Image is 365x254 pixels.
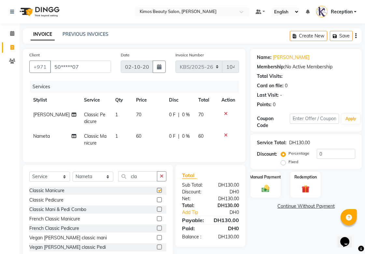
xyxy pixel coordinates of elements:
[29,206,86,213] div: Classic Mani & Pedi Combo
[177,182,211,189] div: Sub Total:
[118,171,157,181] input: Search or Scan
[169,111,175,118] span: 0 F
[29,234,107,241] div: Vegan [PERSON_NAME] classic mani
[338,228,358,247] iframe: chat widget
[178,111,179,118] span: |
[216,209,244,216] div: DH0
[177,233,211,240] div: Balance :
[165,93,194,107] th: Disc
[198,112,204,118] span: 70
[252,203,360,210] a: Continue Without Payment
[31,29,55,40] a: INVOICE
[17,3,61,21] img: logo
[111,93,132,107] th: Qty
[288,159,298,165] label: Fixed
[177,224,211,232] div: Paid:
[289,139,310,146] div: DH130.00
[33,133,50,139] span: Nameta
[250,174,281,180] label: Manual Payment
[211,224,244,232] div: DH0
[257,54,272,61] div: Name:
[136,133,141,139] span: 60
[285,82,288,89] div: 0
[177,216,209,224] div: Payable:
[182,133,190,140] span: 0 %
[175,52,204,58] label: Invoice Number
[29,52,40,58] label: Client
[84,112,105,124] span: Classic Pedicure
[29,187,64,194] div: Classic Manicure
[257,82,284,89] div: Card on file:
[257,63,285,70] div: Membership:
[121,52,130,58] label: Date
[316,6,328,17] img: Reception
[136,112,141,118] span: 70
[177,209,216,216] a: Add Tip
[257,115,290,129] div: Coupon Code
[273,101,275,108] div: 0
[330,31,353,41] button: Save
[132,93,165,107] th: Price
[80,93,112,107] th: Service
[257,92,279,99] div: Last Visit:
[30,81,244,93] div: Services
[259,184,272,193] img: _cash.svg
[257,151,277,158] div: Discount:
[280,92,282,99] div: -
[209,216,244,224] div: DH130.00
[169,133,175,140] span: 0 F
[211,202,244,209] div: DH130.00
[29,216,80,222] div: French Classic Manicure
[294,174,317,180] label: Redemption
[84,133,106,146] span: Classic Manicure
[29,93,80,107] th: Stylist
[288,150,309,156] label: Percentage
[33,112,70,118] span: [PERSON_NAME]
[182,172,197,179] span: Total
[50,61,111,73] input: Search by Name/Mobile/Email/Code
[63,31,108,37] a: PREVIOUS INVOICES
[182,111,190,118] span: 0 %
[342,114,360,124] button: Apply
[299,184,312,194] img: _gift.svg
[177,202,211,209] div: Total:
[273,54,309,61] a: [PERSON_NAME]
[257,73,283,80] div: Total Visits:
[177,195,211,202] div: Net:
[218,93,239,107] th: Action
[290,31,327,41] button: Create New
[29,61,51,73] button: +971
[211,182,244,189] div: DH130.00
[178,133,179,140] span: |
[115,112,118,118] span: 1
[211,233,244,240] div: DH130.00
[257,63,355,70] div: No Active Membership
[331,8,353,15] span: Reception
[177,189,211,195] div: Discount:
[29,197,63,204] div: Classic Pedicure
[194,93,218,107] th: Total
[29,244,106,251] div: Vegan [PERSON_NAME] classic Pedi
[211,195,244,202] div: DH130.00
[211,189,244,195] div: DH0
[29,225,79,232] div: French Classic Pedicure
[290,114,339,124] input: Enter Offer / Coupon Code
[257,101,272,108] div: Points:
[257,139,287,146] div: Service Total:
[198,133,204,139] span: 60
[115,133,118,139] span: 1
